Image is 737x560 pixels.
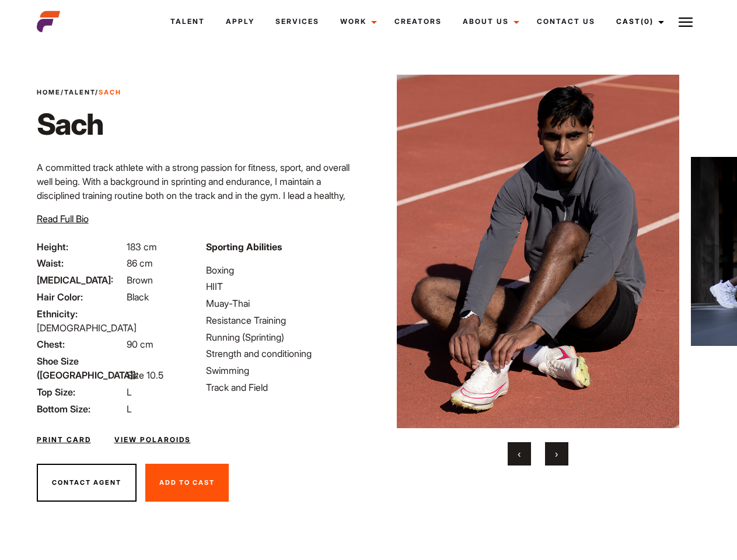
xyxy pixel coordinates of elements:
[37,240,124,254] span: Height:
[127,274,153,286] span: Brown
[206,330,361,344] li: Running (Sprinting)
[127,241,157,253] span: 183 cm
[265,6,330,37] a: Services
[99,88,121,96] strong: Sach
[679,15,693,29] img: Burger icon
[127,338,153,350] span: 90 cm
[37,256,124,270] span: Waist:
[37,107,121,142] h1: Sach
[37,435,91,445] a: Print Card
[127,369,163,381] span: Size 10.5
[37,337,124,351] span: Chest:
[641,17,654,26] span: (0)
[452,6,526,37] a: About Us
[37,88,61,96] a: Home
[206,263,361,277] li: Boxing
[37,402,124,416] span: Bottom Size:
[37,160,362,230] p: A committed track athlete with a strong passion for fitness, sport, and overall well being. With ...
[145,464,229,502] button: Add To Cast
[160,6,215,37] a: Talent
[127,403,132,415] span: L
[526,6,606,37] a: Contact Us
[64,88,95,96] a: Talent
[37,212,89,226] button: Read Full Bio
[518,448,521,460] span: Previous
[37,307,124,321] span: Ethnicity:
[127,257,153,269] span: 86 cm
[606,6,671,37] a: Cast(0)
[159,478,215,487] span: Add To Cast
[37,385,124,399] span: Top Size:
[37,273,124,287] span: [MEDICAL_DATA]:
[37,322,137,334] span: [DEMOGRAPHIC_DATA]
[206,363,361,377] li: Swimming
[37,10,60,33] img: cropped-aefm-brand-fav-22-square.png
[206,296,361,310] li: Muay-Thai
[206,346,361,360] li: Strength and conditioning
[555,448,558,460] span: Next
[37,87,121,97] span: / /
[206,380,361,394] li: Track and Field
[330,6,384,37] a: Work
[37,464,137,502] button: Contact Agent
[127,291,149,303] span: Black
[37,354,124,382] span: Shoe Size ([GEOGRAPHIC_DATA]):
[127,386,132,398] span: L
[384,6,452,37] a: Creators
[37,290,124,304] span: Hair Color:
[37,213,89,225] span: Read Full Bio
[206,313,361,327] li: Resistance Training
[215,6,265,37] a: Apply
[206,241,282,253] strong: Sporting Abilities
[114,435,191,445] a: View Polaroids
[206,279,361,293] li: HIIT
